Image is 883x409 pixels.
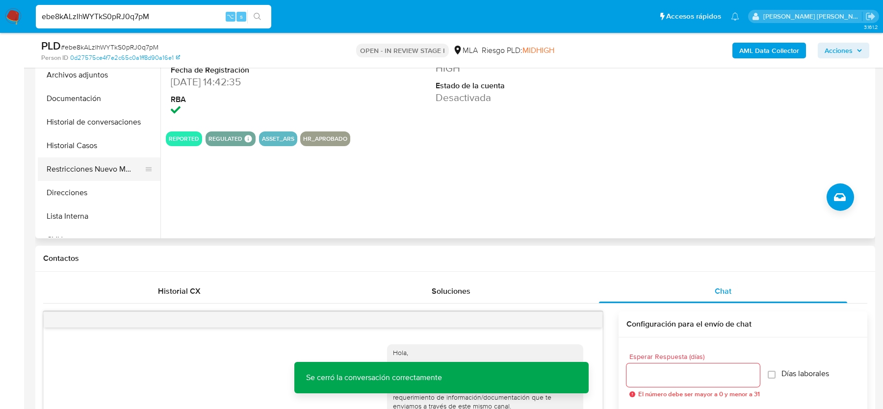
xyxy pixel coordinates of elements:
button: search-icon [247,10,267,24]
button: Direcciones [38,181,160,204]
button: Documentación [38,87,160,110]
dd: [DATE] 14:42:35 [171,75,338,89]
button: Archivos adjuntos [38,63,160,87]
h3: Configuración para el envío de chat [626,319,859,329]
input: Días laborales [768,371,776,379]
span: Historial CX [158,285,201,297]
dt: Estado de la cuenta [436,80,602,91]
span: Soluciones [432,285,470,297]
span: Días laborales [781,369,829,379]
span: MIDHIGH [522,45,554,56]
span: # ebe8kALzIhWYTkS0pRJ0q7pM [61,42,158,52]
dt: RBA [171,94,338,105]
a: Notificaciones [731,12,739,21]
a: Salir [865,11,876,22]
input: days_to_wait [626,369,760,382]
p: magali.barcan@mercadolibre.com [763,12,862,21]
span: El número debe ser mayor a 0 y menor a 31 [638,391,760,398]
h1: Contactos [43,254,867,263]
b: AML Data Collector [739,43,799,58]
button: Historial de conversaciones [38,110,160,134]
span: Riesgo PLD: [482,45,554,56]
span: ⌥ [227,12,234,21]
span: Accesos rápidos [666,11,721,22]
button: Acciones [818,43,869,58]
button: Restricciones Nuevo Mundo [38,157,153,181]
p: OPEN - IN REVIEW STAGE I [356,44,449,57]
b: PLD [41,38,61,53]
span: 3.161.2 [864,23,878,31]
span: s [240,12,243,21]
input: Buscar usuario o caso... [36,10,271,23]
span: Acciones [825,43,853,58]
button: CVU [38,228,160,252]
dd: HIGH [436,61,602,75]
button: Historial Casos [38,134,160,157]
span: Chat [715,285,731,297]
button: Lista Interna [38,204,160,228]
span: Esperar Respuesta (días) [629,353,763,360]
p: Se cerró la conversación correctamente [294,362,454,393]
dd: Desactivada [436,91,602,104]
div: MLA [453,45,478,56]
a: 0d27575ce4f7e2c65c0a1ff8d90a16e1 [70,53,180,62]
button: AML Data Collector [732,43,806,58]
dt: Fecha de Registración [171,65,338,76]
b: Person ID [41,53,68,62]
